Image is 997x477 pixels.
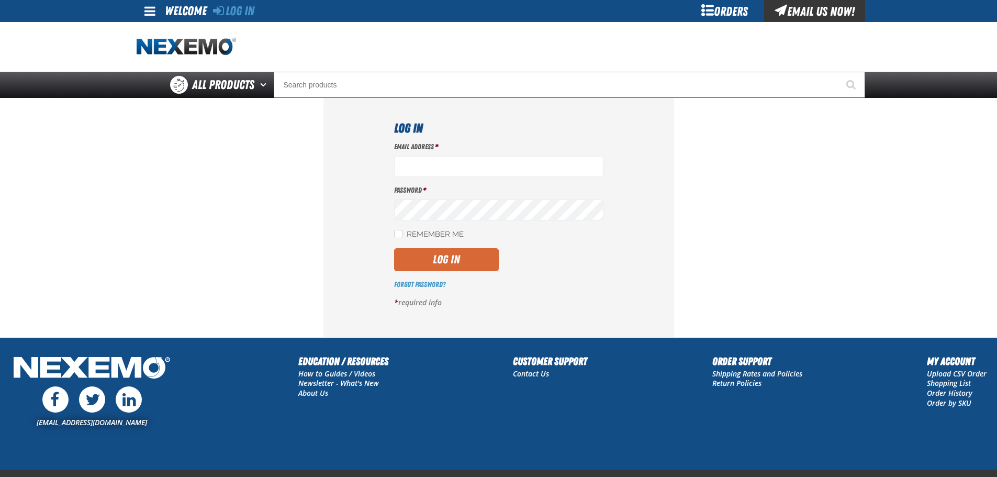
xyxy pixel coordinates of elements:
[213,4,254,18] a: Log In
[513,369,549,379] a: Contact Us
[394,298,603,308] p: required info
[394,185,603,195] label: Password
[927,398,971,408] a: Order by SKU
[192,75,254,94] span: All Products
[394,119,603,138] h1: Log In
[274,72,865,98] input: Search
[927,378,971,388] a: Shopping List
[298,353,388,369] h2: Education / Resources
[394,230,464,240] label: Remember Me
[839,72,865,98] button: Start Searching
[927,388,972,398] a: Order History
[712,353,802,369] h2: Order Support
[394,230,402,238] input: Remember Me
[927,369,987,379] a: Upload CSV Order
[712,378,761,388] a: Return Policies
[394,280,445,289] a: Forgot Password?
[137,38,236,56] img: Nexemo logo
[394,142,603,152] label: Email Address
[298,388,328,398] a: About Us
[394,248,499,271] button: Log In
[10,353,173,384] img: Nexemo Logo
[256,72,274,98] button: Open All Products pages
[298,378,379,388] a: Newsletter - What's New
[513,353,587,369] h2: Customer Support
[298,369,375,379] a: How to Guides / Videos
[927,353,987,369] h2: My Account
[137,38,236,56] a: Home
[712,369,802,379] a: Shipping Rates and Policies
[37,417,147,427] a: [EMAIL_ADDRESS][DOMAIN_NAME]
